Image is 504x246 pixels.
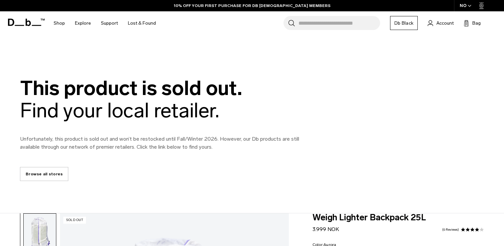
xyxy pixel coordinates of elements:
a: 10% OFF YOUR FIRST PURCHASE FOR DB [DEMOGRAPHIC_DATA] MEMBERS [174,3,330,9]
a: 6 reviews [442,228,459,231]
a: Browse all stores [20,167,68,181]
span: Bag [472,20,481,27]
span: Weigh Lighter Backpack 25L [312,213,484,222]
p: Unfortunately, this product is sold out and won’t be restocked until Fall/Winter 2026. However, o... [20,135,320,151]
nav: Main Navigation [49,11,161,35]
a: Shop [54,11,65,35]
p: Sold Out [63,217,86,224]
a: Db Black [390,16,418,30]
span: Account [436,20,454,27]
div: This product is sold out. [20,77,320,122]
a: Explore [75,11,91,35]
button: Bag [464,19,481,27]
a: Support [101,11,118,35]
a: Lost & Found [128,11,156,35]
a: Account [428,19,454,27]
span: 3.999 NOK [312,226,339,232]
span: Find your local retailer. [20,98,219,123]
